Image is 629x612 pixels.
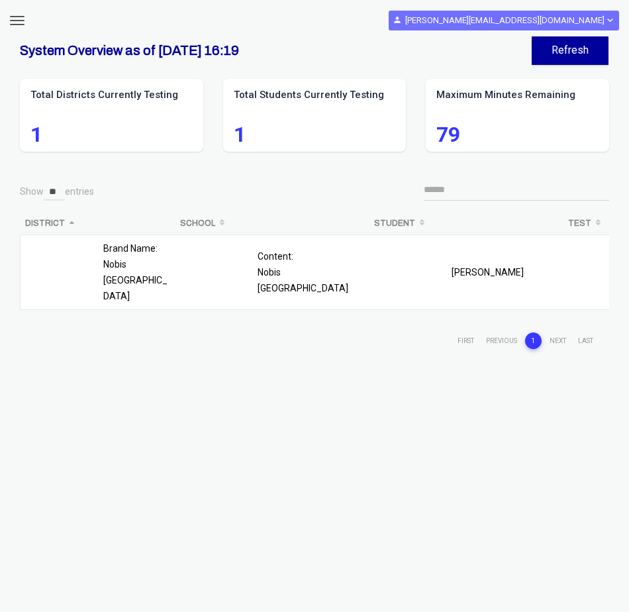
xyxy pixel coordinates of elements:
[436,88,599,102] label: Maximum Minutes Remaining
[436,127,599,142] span: 79
[20,183,94,201] label: Show entries
[374,219,415,228] b: Student
[30,127,193,142] span: 1
[44,183,65,201] select: Showentries
[175,212,369,234] th: School: activate to sort column ascending
[180,219,215,228] b: School
[30,88,193,102] label: Total Districts Currently Testing
[393,15,402,25] i: person
[568,219,591,228] b: Test
[605,15,614,26] i: expand_more
[369,212,563,234] th: Student: activate to sort column ascending
[525,332,542,349] a: 1
[25,219,65,228] b: District
[452,264,557,280] p: [PERSON_NAME]
[234,88,396,102] label: Total Students Currently Testing
[532,36,608,65] button: Refresh
[20,212,175,234] th: District: activate to sort column descending
[258,264,363,296] p: Nobis [GEOGRAPHIC_DATA]
[103,256,169,304] p: Nobis [GEOGRAPHIC_DATA]
[20,43,239,58] b: System Overview as of [DATE] 16:19
[234,127,396,142] span: 1
[405,15,605,25] b: [PERSON_NAME][EMAIL_ADDRESS][DOMAIN_NAME]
